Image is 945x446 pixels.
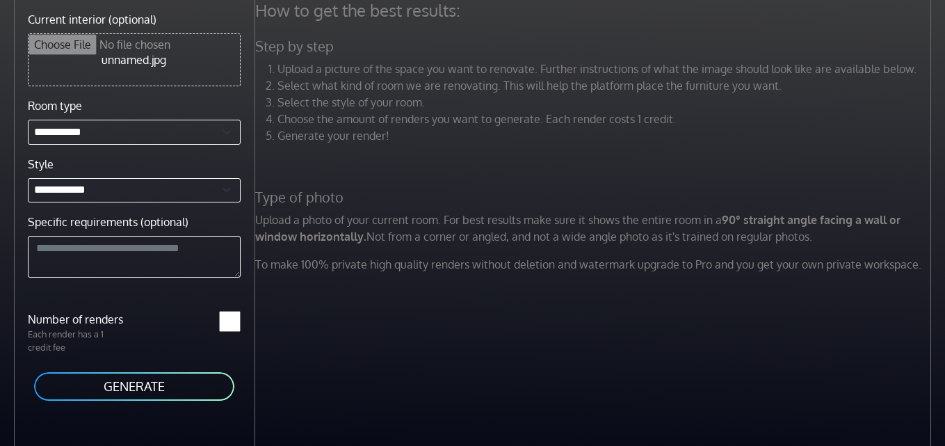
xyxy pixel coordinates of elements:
[277,111,935,127] li: Choose the amount of renders you want to generate. Each render costs 1 credit.
[28,156,54,173] label: Style
[247,38,943,55] h5: Step by step
[28,97,82,114] label: Room type
[277,127,935,144] li: Generate your render!
[19,311,134,328] label: Number of renders
[28,11,156,28] label: Current interior (optional)
[255,213,900,244] strong: 90° straight angle facing a wall or window horizontally.
[247,256,943,273] p: To make 100% private high quality renders without deletion and watermark upgrade to Pro and you g...
[277,77,935,94] li: Select what kind of room we are renovating. This will help the platform place the furniture you w...
[247,212,943,245] p: Upload a photo of your current room. For best results make sure it shows the entire room in a Not...
[277,61,935,77] li: Upload a picture of the space you want to renovate. Further instructions of what the image should...
[28,214,188,230] label: Specific requirements (optional)
[19,328,134,354] p: Each render has a 1 credit fee
[33,371,236,402] button: GENERATE
[277,94,935,111] li: Select the style of your room.
[247,189,943,206] h5: Type of photo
